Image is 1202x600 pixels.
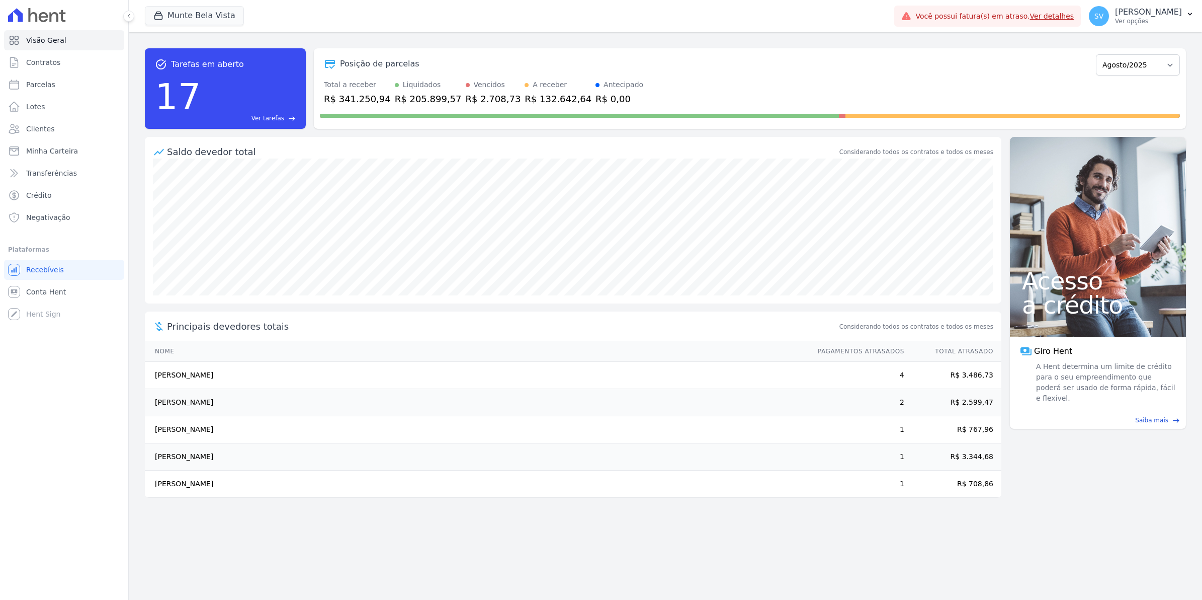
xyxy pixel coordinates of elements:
[1034,361,1176,404] span: A Hent determina um limite de crédito para o seu empreendimento que poderá ser usado de forma ráp...
[145,341,808,362] th: Nome
[808,341,905,362] th: Pagamentos Atrasados
[1022,293,1174,317] span: a crédito
[340,58,419,70] div: Posição de parcelas
[1115,7,1182,17] p: [PERSON_NAME]
[324,92,391,106] div: R$ 341.250,94
[533,80,567,90] div: A receber
[595,92,643,106] div: R$ 0,00
[839,322,993,331] span: Considerando todos os contratos e todos os meses
[1030,12,1074,20] a: Ver detalhes
[26,287,66,297] span: Conta Hent
[145,443,808,471] td: [PERSON_NAME]
[1081,2,1202,30] button: SV [PERSON_NAME] Ver opções
[288,115,296,122] span: east
[905,416,1001,443] td: R$ 767,96
[808,416,905,443] td: 1
[26,146,78,156] span: Minha Carteira
[1022,269,1174,293] span: Acesso
[905,362,1001,389] td: R$ 3.486,73
[808,471,905,498] td: 1
[1034,345,1072,357] span: Giro Hent
[145,471,808,498] td: [PERSON_NAME]
[808,389,905,416] td: 2
[324,80,391,90] div: Total a receber
[808,362,905,389] td: 4
[4,282,124,302] a: Conta Hent
[205,114,296,123] a: Ver tarefas east
[905,341,1001,362] th: Total Atrasado
[26,124,54,134] span: Clientes
[145,389,808,416] td: [PERSON_NAME]
[251,114,284,123] span: Ver tarefas
[4,141,124,161] a: Minha Carteira
[26,190,52,200] span: Crédito
[26,212,70,222] span: Negativação
[167,145,837,159] div: Saldo devedor total
[8,244,120,256] div: Plataformas
[26,265,64,275] span: Recebíveis
[403,80,441,90] div: Liquidados
[4,74,124,95] a: Parcelas
[1115,17,1182,25] p: Ver opções
[155,58,167,70] span: task_alt
[1094,13,1103,20] span: SV
[26,35,66,45] span: Visão Geral
[905,471,1001,498] td: R$ 708,86
[167,320,837,333] span: Principais devedores totais
[26,168,77,178] span: Transferências
[839,147,993,157] div: Considerando todos os contratos e todos os meses
[145,362,808,389] td: [PERSON_NAME]
[808,443,905,471] td: 1
[155,70,201,123] div: 17
[4,163,124,183] a: Transferências
[395,92,462,106] div: R$ 205.899,57
[4,52,124,72] a: Contratos
[905,443,1001,471] td: R$ 3.344,68
[145,416,808,443] td: [PERSON_NAME]
[4,30,124,50] a: Visão Geral
[474,80,505,90] div: Vencidos
[171,58,244,70] span: Tarefas em aberto
[4,207,124,228] a: Negativação
[145,6,244,25] button: Munte Bela Vista
[4,185,124,205] a: Crédito
[4,119,124,139] a: Clientes
[1172,417,1180,424] span: east
[26,102,45,112] span: Lotes
[4,260,124,280] a: Recebíveis
[604,80,643,90] div: Antecipado
[525,92,591,106] div: R$ 132.642,64
[26,57,60,67] span: Contratos
[26,80,55,90] span: Parcelas
[1135,416,1168,425] span: Saiba mais
[4,97,124,117] a: Lotes
[915,11,1074,22] span: Você possui fatura(s) em atraso.
[905,389,1001,416] td: R$ 2.599,47
[466,92,521,106] div: R$ 2.708,73
[1016,416,1180,425] a: Saiba mais east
